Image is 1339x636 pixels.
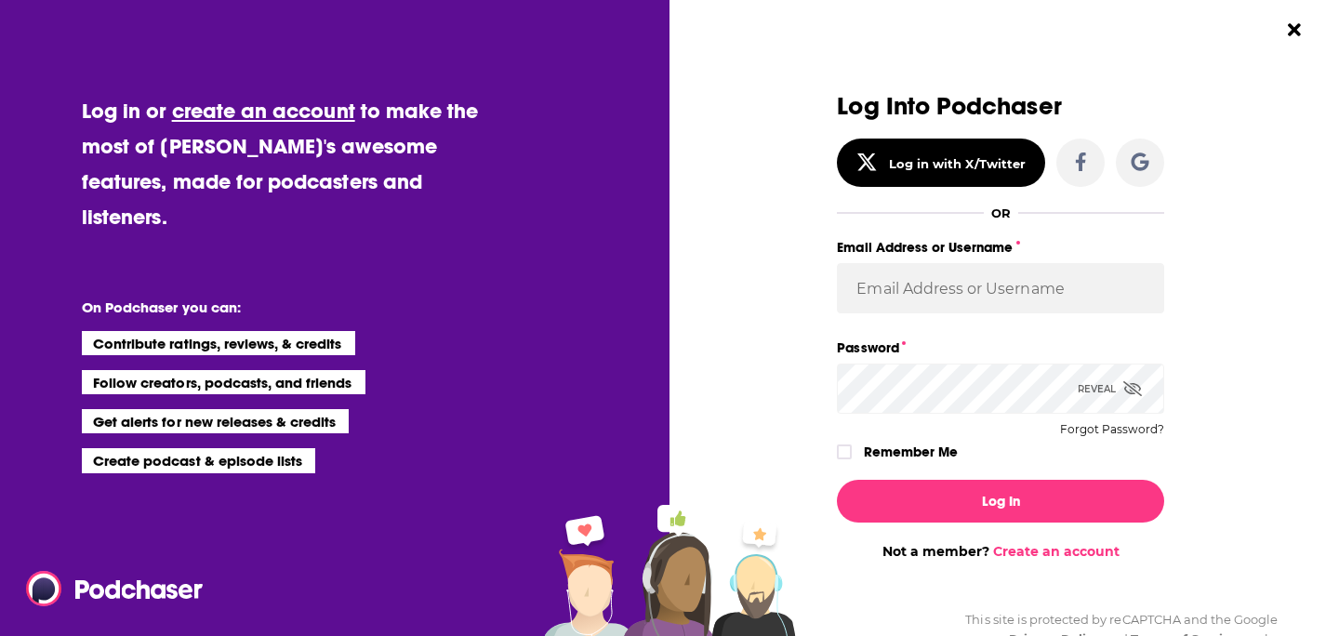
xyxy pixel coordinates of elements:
li: Contribute ratings, reviews, & credits [82,331,355,355]
button: Log in with X/Twitter [837,139,1045,187]
button: Close Button [1277,12,1312,47]
li: Create podcast & episode lists [82,448,315,472]
button: Log In [837,480,1164,523]
button: Forgot Password? [1060,423,1164,436]
a: Podchaser - Follow, Share and Rate Podcasts [26,571,190,606]
img: Podchaser - Follow, Share and Rate Podcasts [26,571,205,606]
li: Follow creators, podcasts, and friends [82,370,365,394]
div: OR [991,205,1011,220]
li: On Podchaser you can: [82,298,454,316]
input: Email Address or Username [837,263,1164,313]
li: Get alerts for new releases & credits [82,409,349,433]
div: Not a member? [837,543,1164,560]
a: Create an account [993,543,1120,560]
label: Password [837,336,1164,360]
label: Email Address or Username [837,235,1164,259]
h3: Log Into Podchaser [837,93,1164,120]
label: Remember Me [864,440,958,464]
div: Log in with X/Twitter [889,156,1026,171]
div: Reveal [1078,364,1142,414]
a: create an account [172,98,355,124]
